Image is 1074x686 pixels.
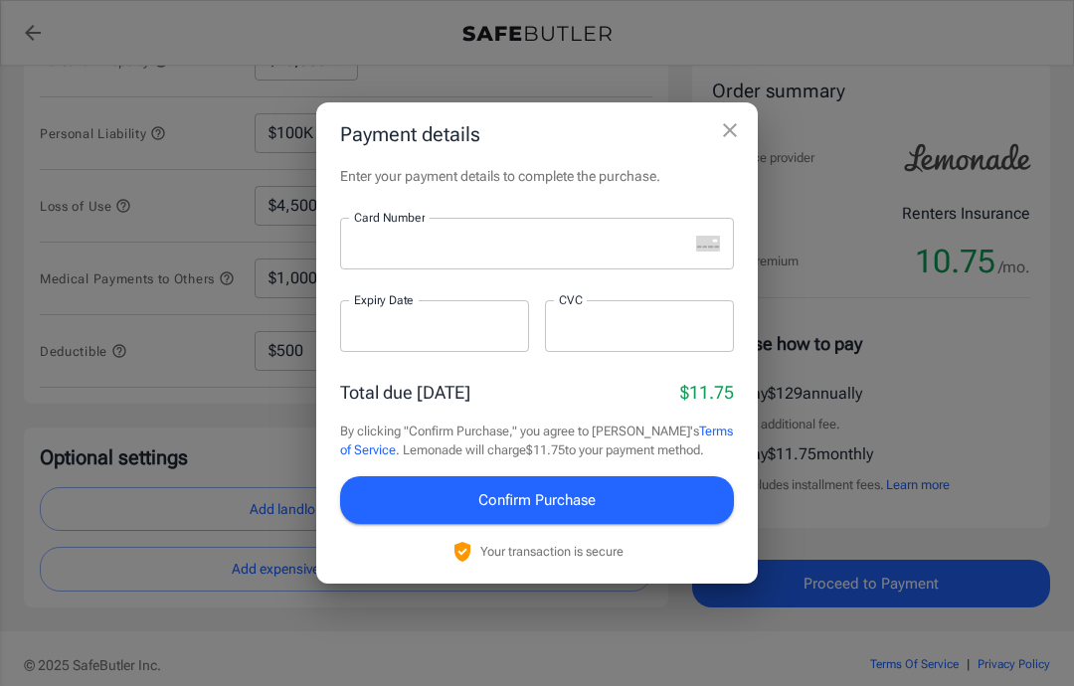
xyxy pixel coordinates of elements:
p: $11.75 [680,379,734,406]
h2: Payment details [316,102,758,166]
span: Confirm Purchase [478,487,596,513]
p: Enter your payment details to complete the purchase. [340,166,734,186]
label: CVC [559,291,583,308]
iframe: Secure expiration date input frame [354,316,515,335]
label: Expiry Date [354,291,414,308]
svg: unknown [696,236,720,252]
iframe: Secure CVC input frame [559,316,720,335]
button: Confirm Purchase [340,476,734,524]
label: Card Number [354,209,425,226]
p: By clicking "Confirm Purchase," you agree to [PERSON_NAME]'s . Lemonade will charge $11.75 to you... [340,422,734,460]
button: close [710,110,750,150]
p: Your transaction is secure [480,542,624,561]
iframe: Secure card number input frame [354,234,688,253]
p: Total due [DATE] [340,379,470,406]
